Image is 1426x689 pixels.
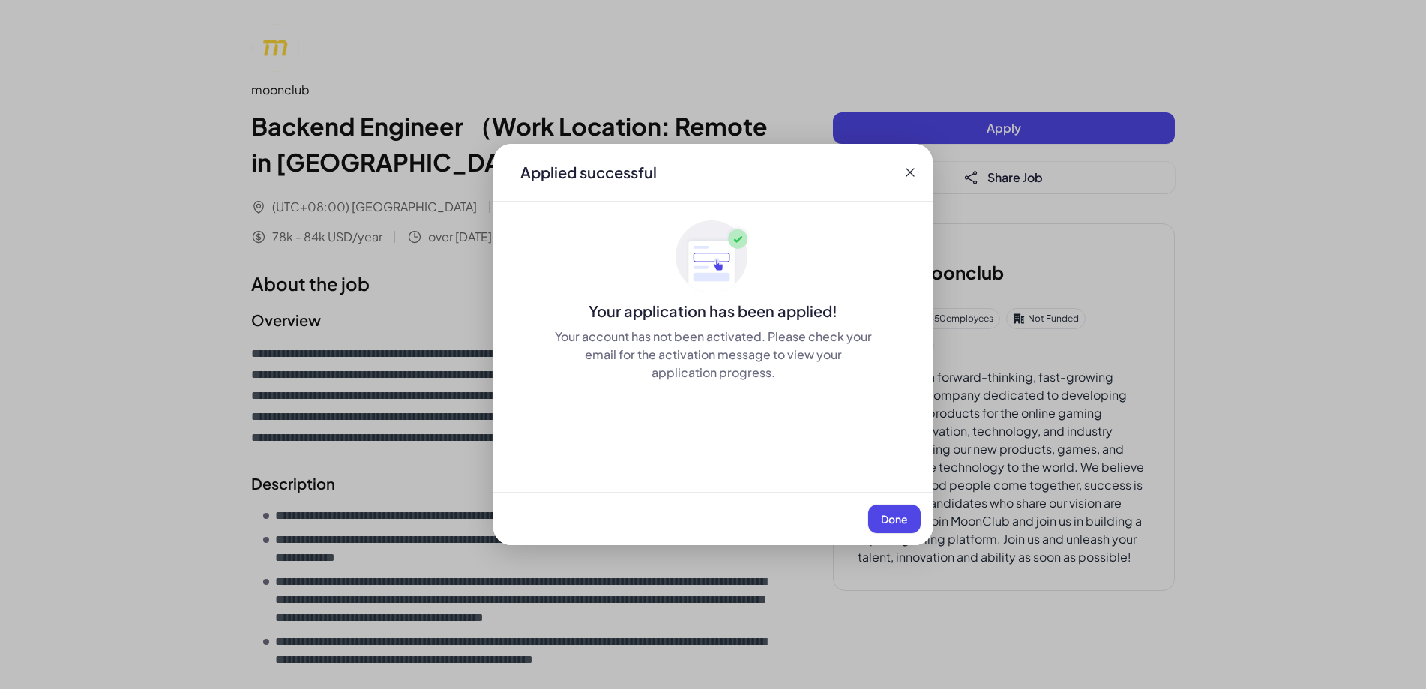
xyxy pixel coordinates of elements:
[520,162,657,183] div: Applied successful
[881,512,908,526] span: Done
[868,505,921,533] button: Done
[676,220,750,295] img: ApplyedMaskGroup3.svg
[493,301,933,322] div: Your application has been applied!
[553,328,873,382] div: Your account has not been activated. Please check your email for the activation message to view y...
